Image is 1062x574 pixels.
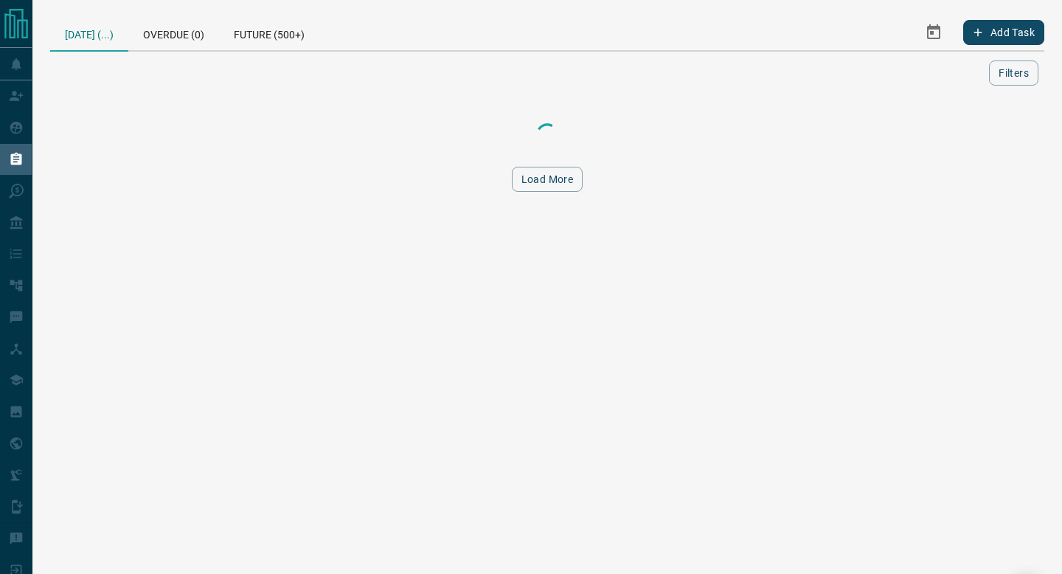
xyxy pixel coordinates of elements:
[473,120,621,149] div: Loading
[916,15,951,50] button: Select Date Range
[128,15,219,50] div: Overdue (0)
[50,15,128,52] div: [DATE] (...)
[963,20,1044,45] button: Add Task
[989,60,1038,86] button: Filters
[512,167,583,192] button: Load More
[219,15,319,50] div: Future (500+)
